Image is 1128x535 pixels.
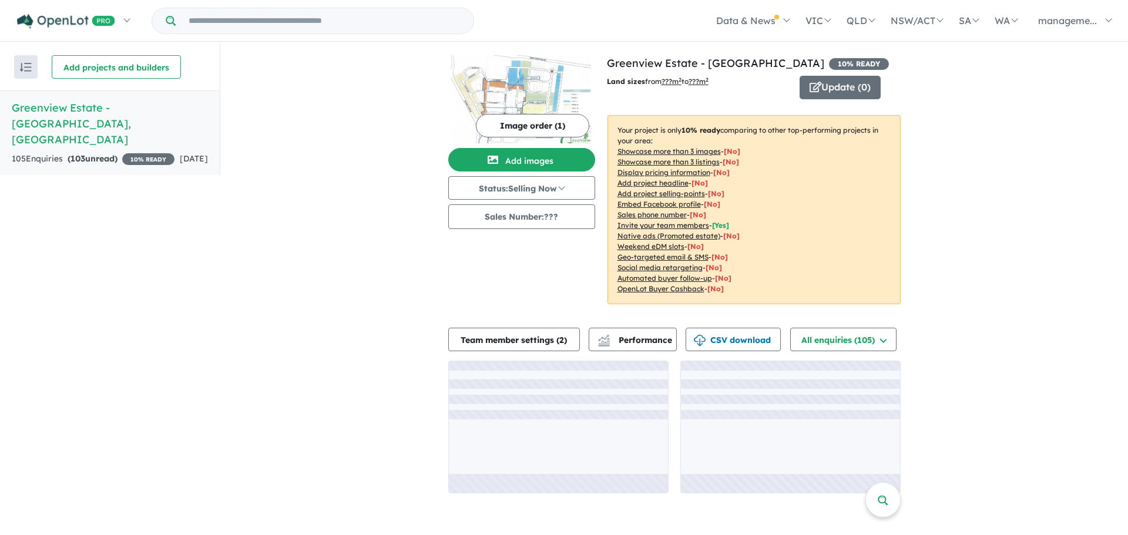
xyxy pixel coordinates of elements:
img: Openlot PRO Logo White [17,14,115,29]
img: download icon [694,335,706,346]
sup: 2 [706,76,709,83]
span: to [681,77,709,86]
span: [ No ] [724,147,740,156]
span: 2 [559,335,564,345]
sup: 2 [679,76,681,83]
span: 10 % READY [122,153,174,165]
span: [No] [687,242,704,251]
u: Native ads (Promoted estate) [617,231,720,240]
u: Geo-targeted email & SMS [617,253,709,261]
span: [No] [723,231,740,240]
span: [ No ] [691,179,708,187]
h5: Greenview Estate - [GEOGRAPHIC_DATA] , [GEOGRAPHIC_DATA] [12,100,208,147]
span: [ No ] [708,189,724,198]
u: Invite your team members [617,221,709,230]
a: Greenview Estate - [GEOGRAPHIC_DATA] [607,56,824,70]
b: Land sizes [607,77,645,86]
strong: ( unread) [68,153,117,164]
button: All enquiries (105) [790,328,897,351]
span: manageme... [1038,15,1097,26]
img: line-chart.svg [598,335,609,341]
button: Image order (1) [476,114,589,137]
button: CSV download [686,328,781,351]
button: Update (0) [800,76,881,99]
span: [No] [715,274,731,282]
span: [No] [711,253,728,261]
div: 105 Enquir ies [12,152,174,166]
button: Status:Selling Now [448,176,595,200]
u: Display pricing information [617,168,710,177]
u: Showcase more than 3 listings [617,157,720,166]
u: ???m [689,77,709,86]
p: from [607,76,791,88]
input: Try estate name, suburb, builder or developer [178,8,471,33]
span: Performance [600,335,672,345]
span: [ Yes ] [712,221,729,230]
span: [ No ] [704,200,720,208]
button: Performance [589,328,677,351]
span: [ No ] [713,168,730,177]
u: Add project headline [617,179,689,187]
img: Greenview Estate - Horsley [448,55,595,143]
span: [No] [707,284,724,293]
img: bar-chart.svg [598,338,610,346]
span: [DATE] [180,153,208,164]
u: Embed Facebook profile [617,200,701,208]
u: ??? m [662,77,681,86]
span: [No] [706,263,722,272]
button: Team member settings (2) [448,328,580,351]
u: Weekend eDM slots [617,242,684,251]
u: Add project selling-points [617,189,705,198]
span: 103 [70,153,85,164]
u: Social media retargeting [617,263,703,272]
span: 10 % READY [829,58,889,70]
span: [ No ] [690,210,706,219]
u: Sales phone number [617,210,687,219]
button: Add projects and builders [52,55,181,79]
p: Your project is only comparing to other top-performing projects in your area: - - - - - - - - - -... [607,115,901,304]
span: [ No ] [723,157,739,166]
u: Showcase more than 3 images [617,147,721,156]
button: Sales Number:??? [448,204,595,229]
u: Automated buyer follow-up [617,274,712,282]
img: sort.svg [20,63,32,72]
u: OpenLot Buyer Cashback [617,284,704,293]
b: 10 % ready [681,126,720,134]
button: Add images [448,148,595,171]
